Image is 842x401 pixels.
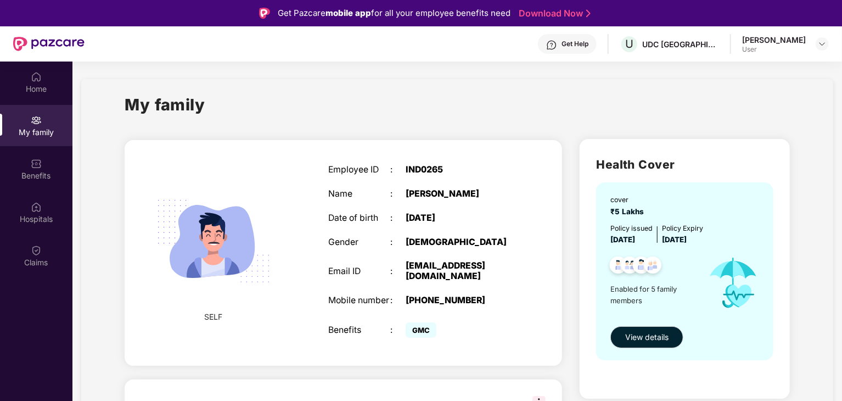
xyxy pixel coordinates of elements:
[205,311,223,323] span: SELF
[610,326,683,348] button: View details
[562,40,588,48] div: Get Help
[328,189,390,199] div: Name
[31,245,42,256] img: svg+xml;base64,PHN2ZyBpZD0iQ2xhaW0iIHhtbG5zPSJodHRwOi8vd3d3LnczLm9yZy8yMDAwL3N2ZyIgd2lkdGg9IjIwIi...
[625,37,633,51] span: U
[586,8,591,19] img: Stroke
[639,253,666,280] img: svg+xml;base64,PHN2ZyB4bWxucz0iaHR0cDovL3d3dy53My5vcmcvMjAwMC9zdmciIHdpZHRoPSI0OC45NDMiIGhlaWdodD...
[328,266,390,277] div: Email ID
[662,223,703,233] div: Policy Expiry
[390,237,406,248] div: :
[390,189,406,199] div: :
[406,296,514,306] div: [PHONE_NUMBER]
[390,213,406,224] div: :
[406,237,514,248] div: [DEMOGRAPHIC_DATA]
[31,115,42,126] img: svg+xml;base64,PHN2ZyB3aWR0aD0iMjAiIGhlaWdodD0iMjAiIHZpZXdCb3g9IjAgMCAyMCAyMCIgZmlsbD0ibm9uZSIgeG...
[125,92,205,117] h1: My family
[390,325,406,336] div: :
[610,235,635,244] span: [DATE]
[662,235,687,244] span: [DATE]
[519,8,587,19] a: Download Now
[610,207,648,216] span: ₹5 Lakhs
[328,237,390,248] div: Gender
[390,296,406,306] div: :
[742,35,806,45] div: [PERSON_NAME]
[31,202,42,213] img: svg+xml;base64,PHN2ZyBpZD0iSG9zcGl0YWxzIiB4bWxucz0iaHR0cDovL3d3dy53My5vcmcvMjAwMC9zdmciIHdpZHRoPS...
[144,171,283,311] img: svg+xml;base64,PHN2ZyB4bWxucz0iaHR0cDovL3d3dy53My5vcmcvMjAwMC9zdmciIHdpZHRoPSIyMjQiIGhlaWdodD0iMT...
[406,189,514,199] div: [PERSON_NAME]
[390,165,406,175] div: :
[259,8,270,19] img: Logo
[625,331,669,343] span: View details
[818,40,827,48] img: svg+xml;base64,PHN2ZyBpZD0iRHJvcGRvd24tMzJ4MzIiIHhtbG5zPSJodHRwOi8vd3d3LnczLm9yZy8yMDAwL3N2ZyIgd2...
[390,266,406,277] div: :
[406,213,514,224] div: [DATE]
[546,40,557,51] img: svg+xml;base64,PHN2ZyBpZD0iSGVscC0zMngzMiIgeG1sbnM9Imh0dHA6Ly93d3cudzMub3JnLzIwMDAvc3ZnIiB3aWR0aD...
[406,322,436,338] span: GMC
[328,296,390,306] div: Mobile number
[31,158,42,169] img: svg+xml;base64,PHN2ZyBpZD0iQmVuZWZpdHMiIHhtbG5zPSJodHRwOi8vd3d3LnczLm9yZy8yMDAwL3N2ZyIgd2lkdGg9Ij...
[642,39,719,49] div: UDC [GEOGRAPHIC_DATA]
[13,37,85,51] img: New Pazcare Logo
[605,253,632,280] img: svg+xml;base64,PHN2ZyB4bWxucz0iaHR0cDovL3d3dy53My5vcmcvMjAwMC9zdmciIHdpZHRoPSI0OC45NDMiIGhlaWdodD...
[596,155,773,174] h2: Health Cover
[610,194,648,205] div: cover
[325,8,371,18] strong: mobile app
[406,261,514,282] div: [EMAIL_ADDRESS][DOMAIN_NAME]
[628,253,655,280] img: svg+xml;base64,PHN2ZyB4bWxucz0iaHR0cDovL3d3dy53My5vcmcvMjAwMC9zdmciIHdpZHRoPSI0OC45NDMiIGhlaWdodD...
[278,7,510,20] div: Get Pazcare for all your employee benefits need
[610,223,653,233] div: Policy issued
[616,253,643,280] img: svg+xml;base64,PHN2ZyB4bWxucz0iaHR0cDovL3d3dy53My5vcmcvMjAwMC9zdmciIHdpZHRoPSI0OC45MTUiIGhlaWdodD...
[406,165,514,175] div: IND0265
[742,45,806,54] div: User
[328,213,390,224] div: Date of birth
[610,283,698,306] span: Enabled for 5 family members
[328,165,390,175] div: Employee ID
[31,71,42,82] img: svg+xml;base64,PHN2ZyBpZD0iSG9tZSIgeG1sbnM9Imh0dHA6Ly93d3cudzMub3JnLzIwMDAvc3ZnIiB3aWR0aD0iMjAiIG...
[699,246,768,320] img: icon
[328,325,390,336] div: Benefits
